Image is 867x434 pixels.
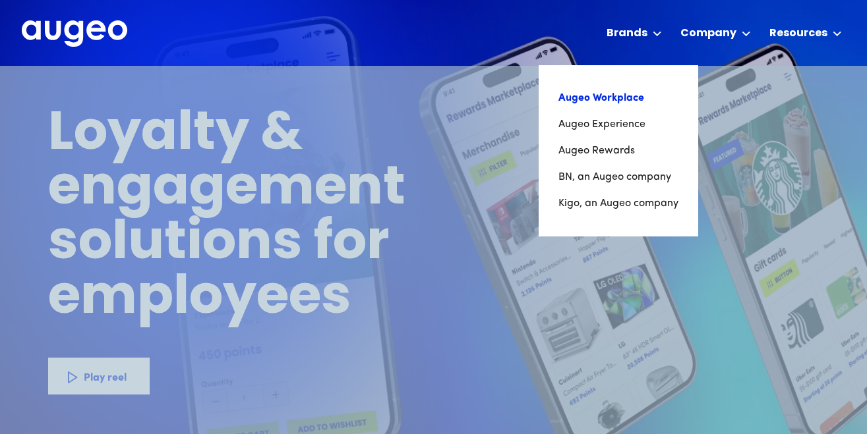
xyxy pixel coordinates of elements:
[22,20,127,48] a: home
[558,111,678,138] a: Augeo Experience
[558,138,678,164] a: Augeo Rewards
[558,190,678,217] a: Kigo, an Augeo company
[558,164,678,190] a: BN, an Augeo company
[769,26,827,41] div: Resources
[22,20,127,47] img: Augeo's full logo in white.
[680,26,736,41] div: Company
[607,26,647,41] div: Brands
[558,85,678,111] a: Augeo Workplace
[539,65,698,236] nav: Brands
